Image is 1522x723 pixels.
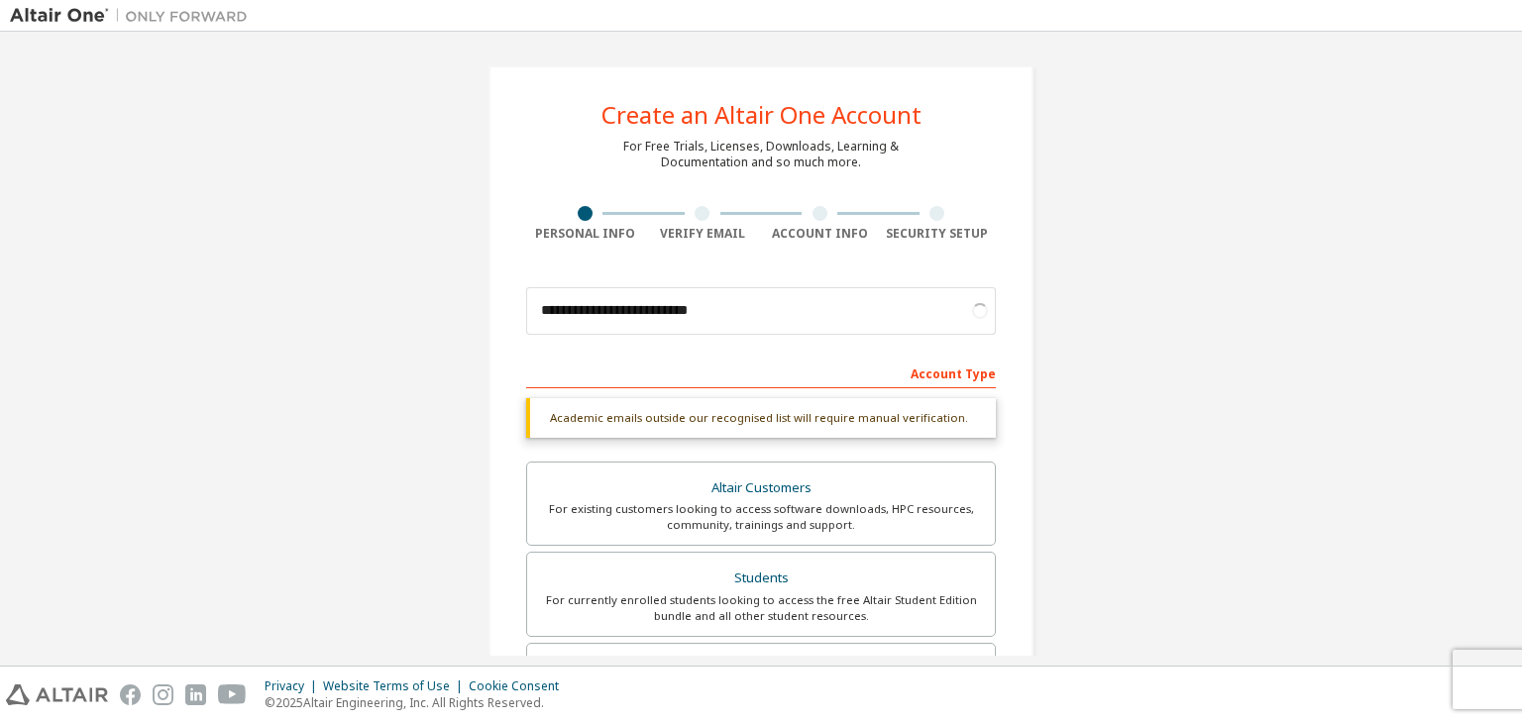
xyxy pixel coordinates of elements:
[601,103,922,127] div: Create an Altair One Account
[10,6,258,26] img: Altair One
[120,684,141,705] img: facebook.svg
[539,565,983,592] div: Students
[218,684,247,705] img: youtube.svg
[879,226,997,242] div: Security Setup
[539,592,983,624] div: For currently enrolled students looking to access the free Altair Student Edition bundle and all ...
[469,678,571,694] div: Cookie Consent
[323,678,469,694] div: Website Terms of Use
[526,226,644,242] div: Personal Info
[539,474,983,502] div: Altair Customers
[526,357,996,388] div: Account Type
[539,501,983,533] div: For existing customers looking to access software downloads, HPC resources, community, trainings ...
[185,684,206,705] img: linkedin.svg
[761,226,879,242] div: Account Info
[265,694,571,711] p: © 2025 Altair Engineering, Inc. All Rights Reserved.
[265,678,323,694] div: Privacy
[153,684,173,705] img: instagram.svg
[644,226,762,242] div: Verify Email
[526,398,996,438] div: Academic emails outside our recognised list will require manual verification.
[6,684,108,705] img: altair_logo.svg
[623,139,899,170] div: For Free Trials, Licenses, Downloads, Learning & Documentation and so much more.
